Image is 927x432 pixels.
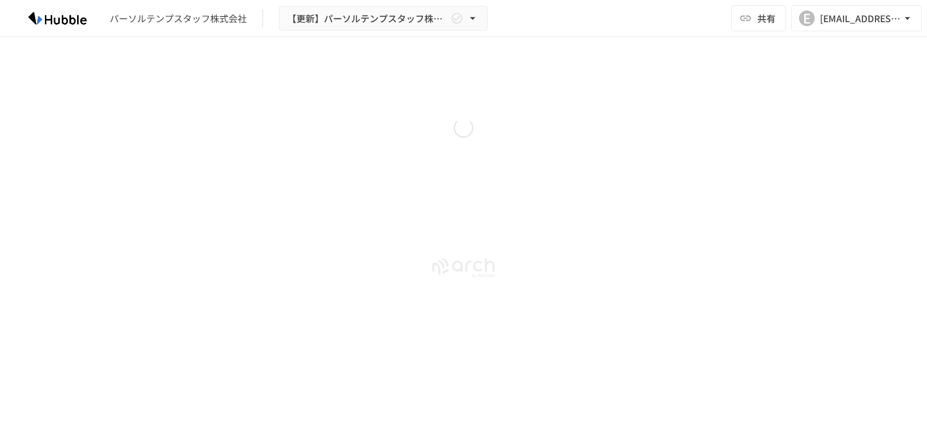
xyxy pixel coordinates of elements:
[110,12,247,25] div: パーソルテンプスタッフ株式会社
[16,8,99,29] img: HzDRNkGCf7KYO4GfwKnzITak6oVsp5RHeZBEM1dQFiQ
[820,10,901,27] div: [EMAIL_ADDRESS][DOMAIN_NAME]
[799,10,815,26] div: E
[791,5,922,31] button: E[EMAIL_ADDRESS][DOMAIN_NAME]
[757,11,776,25] span: 共有
[287,10,448,27] span: 【更新】パーソルテンプスタッフ株式会社様_Hubble操作説明資料
[731,5,786,31] button: 共有
[279,6,488,31] button: 【更新】パーソルテンプスタッフ株式会社様_Hubble操作説明資料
